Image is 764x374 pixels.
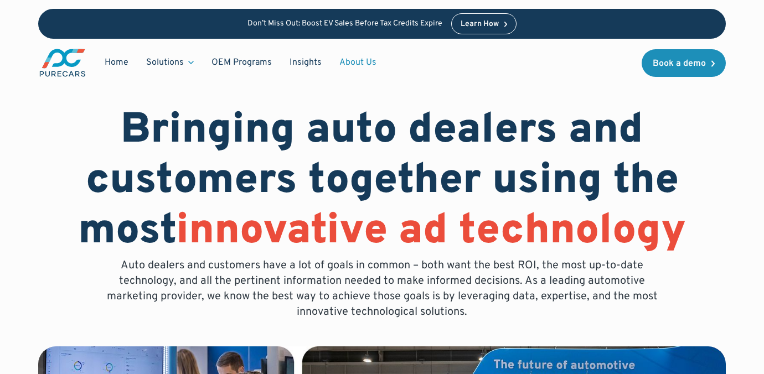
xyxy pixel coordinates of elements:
[176,205,686,258] span: innovative ad technology
[99,258,665,320] p: Auto dealers and customers have a lot of goals in common – both want the best ROI, the most up-to...
[38,48,87,78] a: main
[38,106,726,258] h1: Bringing auto dealers and customers together using the most
[653,59,706,68] div: Book a demo
[38,48,87,78] img: purecars logo
[247,19,442,29] p: Don’t Miss Out: Boost EV Sales Before Tax Credits Expire
[281,52,331,73] a: Insights
[331,52,385,73] a: About Us
[451,13,517,34] a: Learn How
[137,52,203,73] div: Solutions
[146,56,184,69] div: Solutions
[96,52,137,73] a: Home
[461,20,499,28] div: Learn How
[203,52,281,73] a: OEM Programs
[642,49,726,77] a: Book a demo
